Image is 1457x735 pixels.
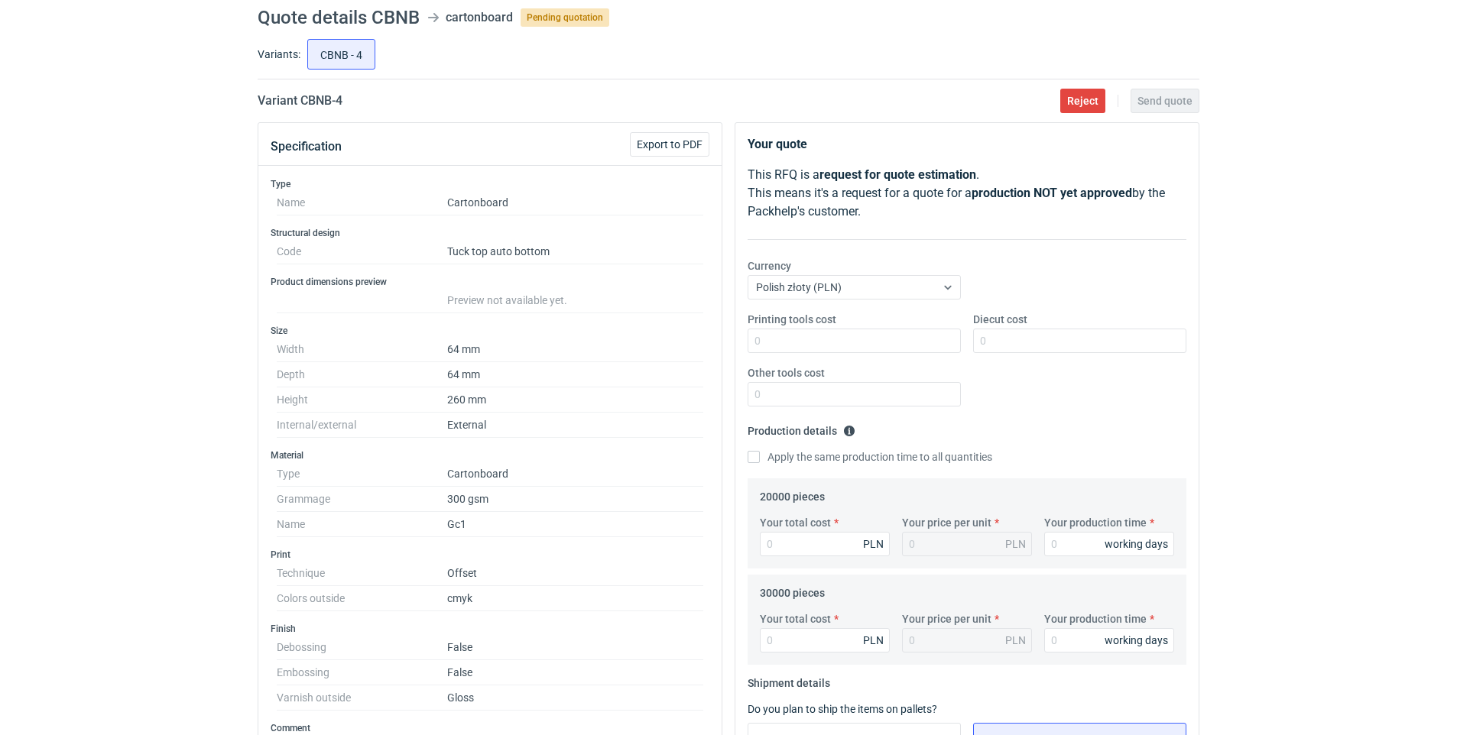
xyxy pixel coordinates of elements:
[277,362,447,387] dt: Depth
[1137,96,1193,106] span: Send quote
[637,139,703,150] span: Export to PDF
[307,39,375,70] label: CBNB - 4
[1044,532,1174,556] input: 0
[277,586,447,611] dt: Colors outside
[630,132,709,157] button: Export to PDF
[277,512,447,537] dt: Name
[447,512,703,537] dd: Gc1
[271,325,709,337] h3: Size
[271,623,709,635] h3: Finish
[271,178,709,190] h3: Type
[902,515,991,530] label: Your price per unit
[447,362,703,387] dd: 64 mm
[863,536,884,552] div: PLN
[748,382,961,406] input: 0
[748,365,825,380] label: Other tools cost
[277,239,447,264] dt: Code
[1060,89,1105,113] button: Reject
[748,312,836,327] label: Printing tools cost
[277,635,447,660] dt: Debossing
[271,276,709,288] h3: Product dimensions preview
[258,47,300,62] label: Variants:
[277,487,447,512] dt: Grammage
[972,186,1132,200] strong: production NOT yet approved
[447,685,703,711] dd: Gloss
[447,190,703,215] dd: Cartonboard
[748,329,961,353] input: 0
[277,337,447,362] dt: Width
[748,137,807,151] strong: Your quote
[748,166,1186,221] p: This RFQ is a . This means it's a request for a quote for a by the Packhelp's customer.
[760,628,890,652] input: 0
[521,8,609,27] span: Pending quotation
[1044,611,1147,627] label: Your production time
[760,484,825,503] legend: 20000 pieces
[447,294,567,306] span: Preview not available yet.
[271,449,709,461] h3: Material
[748,419,855,437] legend: Production details
[277,660,447,685] dt: Embossing
[447,635,703,660] dd: False
[748,703,937,715] label: Do you plan to ship the items on pallets?
[819,167,976,182] strong: request for quote estimation
[447,660,703,685] dd: False
[1005,633,1026,648] div: PLN
[258,8,420,27] h1: Quote details CBNB
[902,611,991,627] label: Your price per unit
[973,312,1027,327] label: Diecut cost
[760,611,831,627] label: Your total cost
[277,685,447,711] dt: Varnish outside
[258,92,342,110] h2: Variant CBNB - 4
[1131,89,1199,113] button: Send quote
[271,128,342,165] button: Specification
[756,281,842,293] span: Polish złoty (PLN)
[271,227,709,239] h3: Structural design
[1067,96,1098,106] span: Reject
[277,190,447,215] dt: Name
[863,633,884,648] div: PLN
[447,387,703,413] dd: 260 mm
[447,413,703,438] dd: External
[1105,536,1168,552] div: working days
[1005,536,1026,552] div: PLN
[447,239,703,264] dd: Tuck top auto bottom
[447,337,703,362] dd: 64 mm
[277,413,447,438] dt: Internal/external
[1044,628,1174,652] input: 0
[277,561,447,586] dt: Technique
[277,461,447,487] dt: Type
[277,387,447,413] dt: Height
[760,581,825,599] legend: 30000 pieces
[271,549,709,561] h3: Print
[973,329,1186,353] input: 0
[271,722,709,734] h3: Comment
[447,586,703,611] dd: cmyk
[748,449,992,465] label: Apply the same production time to all quantities
[447,461,703,487] dd: Cartonboard
[760,532,890,556] input: 0
[447,487,703,512] dd: 300 gsm
[1044,515,1147,530] label: Your production time
[447,561,703,586] dd: Offset
[748,258,791,274] label: Currency
[446,8,513,27] div: cartonboard
[760,515,831,530] label: Your total cost
[748,671,830,689] legend: Shipment details
[1105,633,1168,648] div: working days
